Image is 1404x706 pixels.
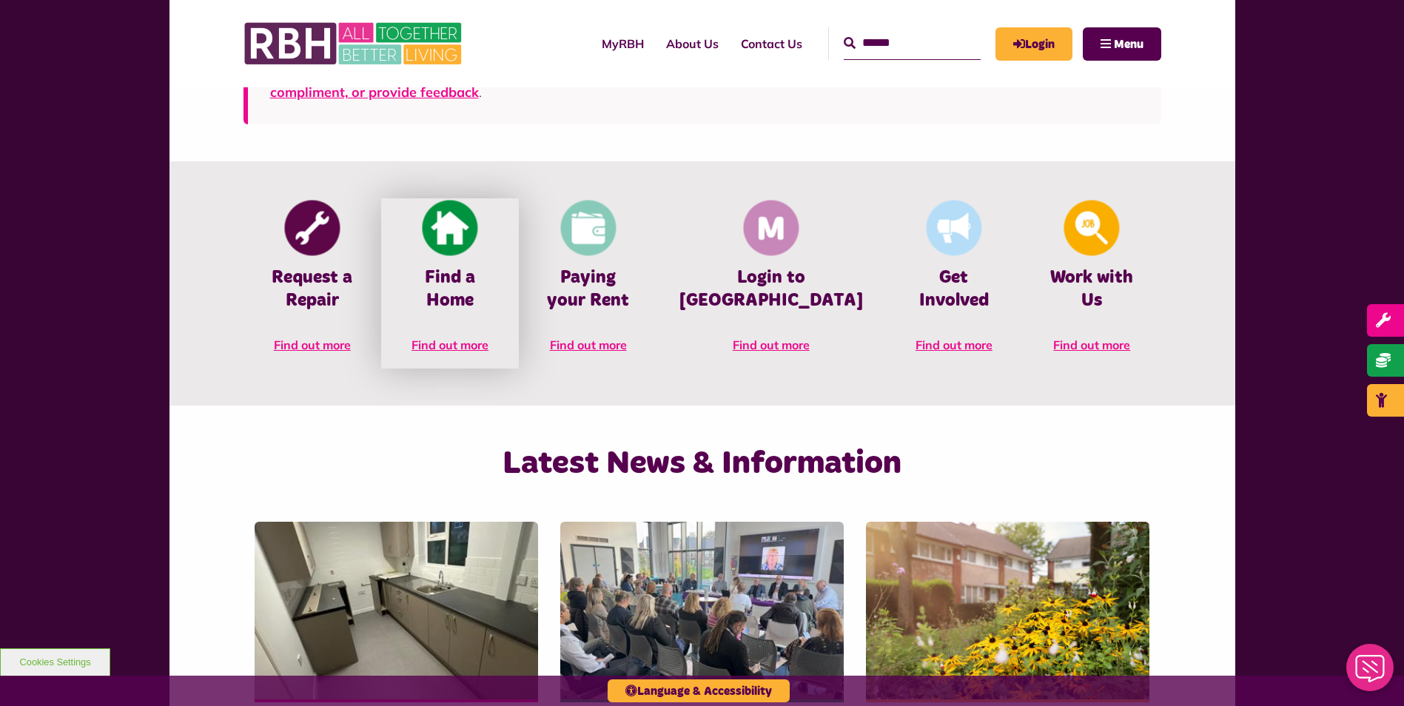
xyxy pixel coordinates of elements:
h4: Find a Home [403,266,497,312]
button: Navigation [1083,27,1161,61]
img: SAZ MEDIA RBH HOUSING4 [866,522,1149,699]
a: Contact Us [730,24,813,64]
a: MyRBH [591,24,655,64]
a: Looking For A Job Work with Us Find out more [1023,198,1161,369]
iframe: Netcall Web Assistant for live chat [1337,639,1404,706]
span: Find out more [274,337,351,352]
span: Find out more [733,337,810,352]
img: RBH [243,15,466,73]
button: Language & Accessibility [608,679,790,702]
img: Board Meeting [560,522,844,699]
img: Find A Home [423,201,478,256]
img: 554655556 1822805482449436 8825023636526955199 N [255,522,538,699]
span: Find out more [1053,337,1130,352]
a: MyRBH [995,27,1072,61]
h4: Paying your Rent [541,266,634,312]
img: Pay Rent [560,201,616,256]
h2: Latest News & Information [396,443,1008,485]
span: Find out more [916,337,992,352]
img: Get Involved [926,201,981,256]
a: Report Repair Request a Repair Find out more [243,198,381,369]
h4: Work with Us [1045,266,1138,312]
a: Find A Home Find a Home Find out more [381,198,519,369]
span: Menu [1114,38,1143,50]
a: Get Involved Get Involved Find out more [885,198,1023,369]
span: Find out more [412,337,488,352]
input: Search [844,27,981,59]
h4: Get Involved [907,266,1001,312]
img: Report Repair [284,201,340,256]
span: Find out more [550,337,627,352]
a: Pay Rent Paying your Rent Find out more [519,198,656,369]
img: Membership And Mutuality [743,201,799,256]
a: About Us [655,24,730,64]
h4: Request a Repair [266,266,359,312]
h4: Login to [GEOGRAPHIC_DATA] [679,266,863,312]
img: Looking For A Job [1064,201,1120,256]
a: Membership And Mutuality Login to [GEOGRAPHIC_DATA] Find out more [657,198,885,369]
